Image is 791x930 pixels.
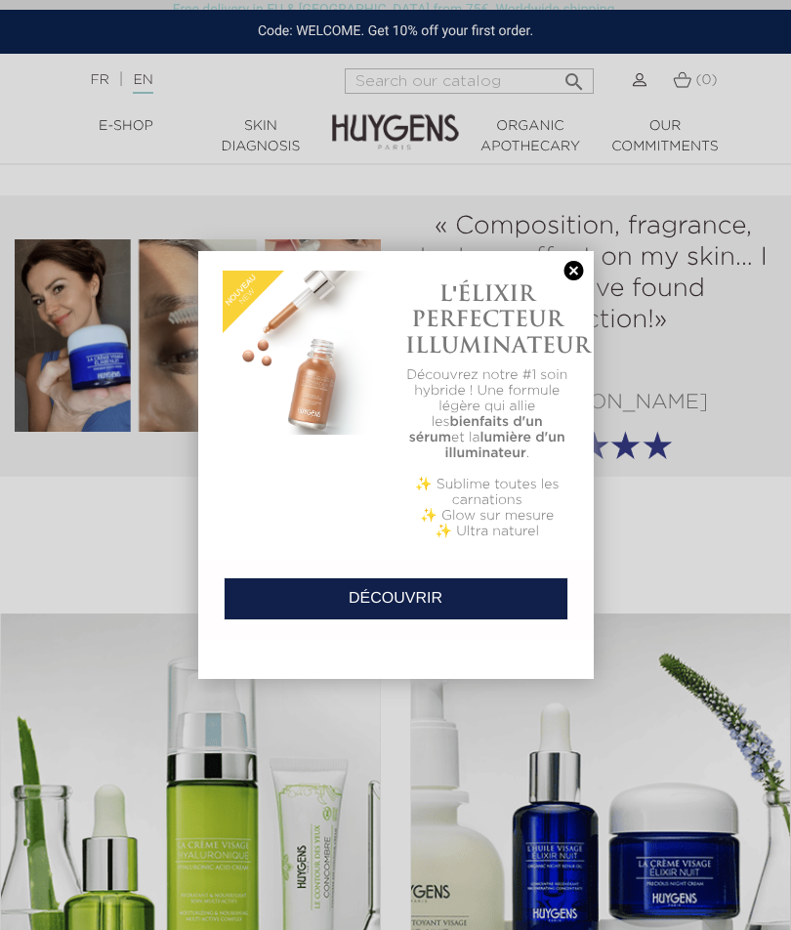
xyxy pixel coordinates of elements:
[405,367,569,461] p: Découvrez notre #1 soin hybride ! Une formule légère qui allie les et la .
[405,524,569,539] p: ✨ Ultra naturel
[224,577,568,620] a: DÉCOUVRIR
[405,477,569,508] p: ✨ Sublime toutes les carnations
[444,431,564,460] b: lumière d'un illuminateur
[405,508,569,524] p: ✨ Glow sur mesure
[405,280,569,358] h1: L'ÉLIXIR PERFECTEUR ILLUMINATEUR
[409,415,543,444] b: bienfaits d'un sérum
